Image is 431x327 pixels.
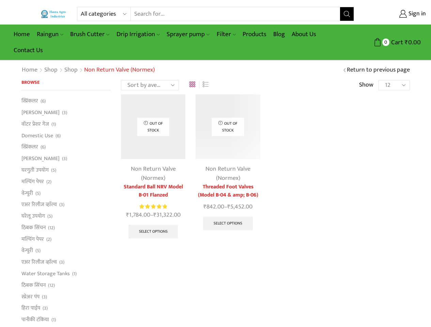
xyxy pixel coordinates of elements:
a: Standard Ball NRV Model B-01 Flanzed [121,183,185,199]
span: Rated out of 5 [139,203,167,210]
nav: Breadcrumb [21,66,155,75]
span: ₹ [126,210,129,220]
bdi: 5,452.00 [227,202,252,212]
span: (1) [51,121,56,128]
a: वॉटर प्रेशर गेज [21,118,49,130]
span: – [196,202,260,212]
a: ठिबक सिंचन [21,222,46,233]
span: (3) [43,305,48,312]
a: Non Return Valve (Normex) [205,164,250,183]
a: वेन्चुरी [21,187,33,199]
a: Select options for “Threaded Foot Valves (Model B-04 & amp; B-06)” [203,217,253,230]
a: Filter [213,26,239,42]
span: Show [359,81,373,90]
a: Raingun [33,26,67,42]
a: स्प्रिंकलर [21,97,38,107]
a: हिरा पाईप [21,302,40,314]
a: Home [10,26,33,42]
button: Search button [340,7,354,21]
a: Water Storage Tanks [21,268,70,280]
input: Search for... [131,7,340,21]
span: Browse [21,78,40,86]
a: [PERSON_NAME] [21,153,60,165]
a: Contact Us [10,42,46,58]
a: एअर रिलीज व्हाॅल्व [21,199,57,211]
a: Threaded Foot Valves (Model B-04 & amp; B-06) [196,183,260,199]
a: 0 Cart ₹0.00 [361,36,421,49]
p: Out of stock [212,118,244,136]
a: Sign in [364,8,426,20]
a: Blog [270,26,288,42]
bdi: 31,322.00 [153,210,181,220]
a: घरगुती उपयोग [21,164,49,176]
a: ठिबक सिंचन [21,279,46,291]
bdi: 1,784.00 [126,210,150,220]
span: (3) [59,259,64,266]
span: (6) [41,144,46,151]
span: (1) [72,270,77,277]
a: स्प्रेअर पंप [21,291,40,302]
a: Brush Cutter [67,26,113,42]
span: (12) [48,282,55,289]
span: (5) [51,167,56,174]
a: Domestic Use [21,130,53,141]
a: Drip Irrigation [113,26,163,42]
span: (2) [46,236,51,243]
span: (5) [35,190,41,197]
p: Out of stock [137,118,169,136]
a: मल्चिंग पेपर [21,233,44,245]
img: Non Return Valve [196,94,260,159]
a: स्प्रिंकलर [21,141,38,153]
a: Shop [64,66,78,75]
a: Sprayer pump [163,26,213,42]
img: Standard Ball NRV Model B-01 Flanzed [121,94,185,159]
span: ₹ [227,202,230,212]
span: (5) [47,213,52,220]
a: घरेलू उपयोग [21,211,45,222]
a: Shop [44,66,58,75]
a: एअर रिलीज व्हाॅल्व [21,256,57,268]
h1: Non Return Valve (Normex) [84,66,155,74]
a: About Us [288,26,320,42]
a: Products [239,26,270,42]
span: Cart [389,38,403,47]
bdi: 842.00 [203,202,224,212]
span: Sign in [407,10,426,18]
span: (6) [56,133,61,139]
div: Rated 5.00 out of 5 [139,203,167,210]
span: ₹ [405,37,408,48]
span: (3) [62,155,67,162]
span: (3) [62,109,67,116]
a: Home [21,66,38,75]
select: Shop order [121,80,179,90]
span: (3) [42,294,47,300]
span: 0 [382,38,389,46]
a: Select options for “Standard Ball NRV Model B-01 Flanzed” [128,225,178,238]
span: – [121,211,185,220]
span: (3) [59,201,64,208]
a: वेन्चुरी [21,245,33,256]
span: (1) [51,316,56,323]
span: (5) [35,247,41,254]
a: पानीकी टंकिया [21,314,49,326]
span: ₹ [203,202,206,212]
span: ₹ [153,210,156,220]
span: (2) [46,178,51,185]
a: Return to previous page [347,66,410,75]
span: (12) [48,224,55,231]
bdi: 0.00 [405,37,421,48]
span: (6) [41,98,46,105]
a: मल्चिंग पेपर [21,176,44,187]
a: Non Return Valve (Normex) [131,164,176,183]
a: [PERSON_NAME] [21,107,60,119]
